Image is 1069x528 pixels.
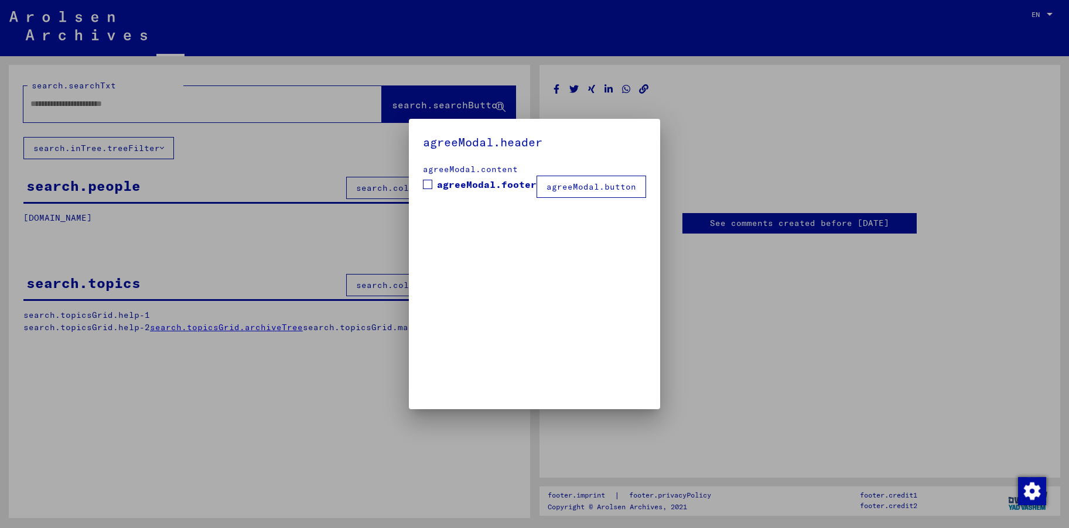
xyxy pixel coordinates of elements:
span: agreeModal.footer [437,177,537,191]
button: agreeModal.button [537,176,646,198]
div: Change consent [1017,476,1046,505]
div: agreeModal.content [423,163,646,176]
h5: agreeModal.header [423,133,646,152]
img: Change consent [1018,477,1046,505]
